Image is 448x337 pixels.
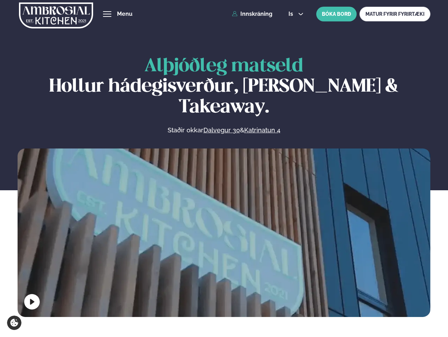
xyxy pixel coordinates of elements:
[18,56,430,118] h1: Hollur hádegisverður, [PERSON_NAME] & Takeaway.
[103,10,111,18] button: hamburger
[232,11,272,17] a: Innskráning
[91,126,357,134] p: Staðir okkar &
[144,58,303,75] span: Alþjóðleg matseld
[203,126,240,134] a: Dalvegur 30
[19,1,93,30] img: logo
[288,11,295,17] span: is
[283,11,309,17] button: is
[7,316,21,330] a: Cookie settings
[359,7,430,21] a: MATUR FYRIR FYRIRTÆKI
[244,126,280,134] a: Katrinatun 4
[316,7,357,21] button: BÓKA BORÐ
